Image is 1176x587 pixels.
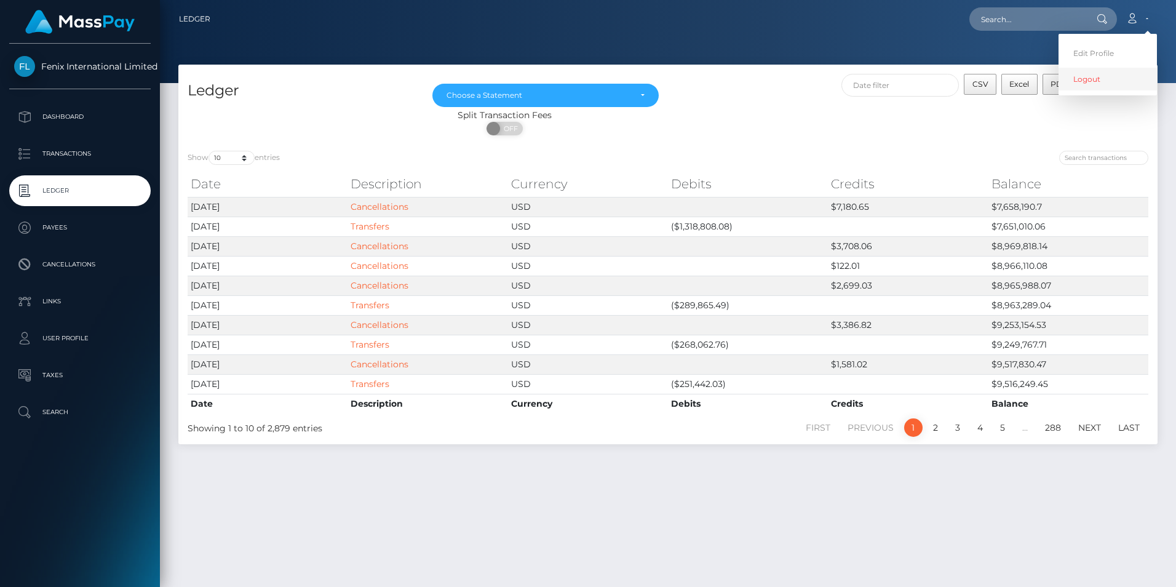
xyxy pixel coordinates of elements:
[188,276,348,295] td: [DATE]
[14,56,35,77] img: Fenix International Limited
[179,6,210,32] a: Ledger
[904,418,923,437] a: 1
[9,397,151,428] a: Search
[9,286,151,317] a: Links
[988,256,1148,276] td: $8,966,110.08
[993,418,1012,437] a: 5
[209,151,255,165] select: Showentries
[1051,79,1067,89] span: PDF
[926,418,945,437] a: 2
[14,145,146,163] p: Transactions
[828,172,988,196] th: Credits
[988,354,1148,374] td: $9,517,830.47
[14,329,146,348] p: User Profile
[1043,74,1076,95] button: PDF
[1009,79,1029,89] span: Excel
[351,260,408,271] a: Cancellations
[188,197,348,217] td: [DATE]
[508,276,668,295] td: USD
[351,359,408,370] a: Cancellations
[841,74,959,97] input: Date filter
[988,236,1148,256] td: $8,969,818.14
[351,221,389,232] a: Transfers
[9,138,151,169] a: Transactions
[351,201,408,212] a: Cancellations
[969,7,1085,31] input: Search...
[351,300,389,311] a: Transfers
[508,236,668,256] td: USD
[9,323,151,354] a: User Profile
[508,217,668,236] td: USD
[988,315,1148,335] td: $9,253,154.53
[988,295,1148,315] td: $8,963,289.04
[188,80,414,102] h4: Ledger
[188,417,577,435] div: Showing 1 to 10 of 2,879 entries
[1038,418,1068,437] a: 288
[188,256,348,276] td: [DATE]
[9,360,151,391] a: Taxes
[508,172,668,196] th: Currency
[188,335,348,354] td: [DATE]
[25,10,135,34] img: MassPay Logo
[1001,74,1038,95] button: Excel
[351,319,408,330] a: Cancellations
[828,354,988,374] td: $1,581.02
[828,197,988,217] td: $7,180.65
[14,218,146,237] p: Payees
[988,394,1148,413] th: Balance
[14,108,146,126] p: Dashboard
[188,295,348,315] td: [DATE]
[1059,42,1157,65] a: Edit Profile
[508,315,668,335] td: USD
[508,374,668,394] td: USD
[1111,418,1146,437] a: Last
[188,236,348,256] td: [DATE]
[508,295,668,315] td: USD
[351,339,389,350] a: Transfers
[188,354,348,374] td: [DATE]
[14,255,146,274] p: Cancellations
[508,256,668,276] td: USD
[351,378,389,389] a: Transfers
[9,175,151,206] a: Ledger
[351,280,408,291] a: Cancellations
[348,394,507,413] th: Description
[988,276,1148,295] td: $8,965,988.07
[988,374,1148,394] td: $9,516,249.45
[188,394,348,413] th: Date
[668,394,828,413] th: Debits
[508,394,668,413] th: Currency
[508,354,668,374] td: USD
[188,151,280,165] label: Show entries
[828,236,988,256] td: $3,708.06
[828,256,988,276] td: $122.01
[668,217,828,236] td: ($1,318,808.08)
[828,394,988,413] th: Credits
[1059,151,1148,165] input: Search transactions
[188,172,348,196] th: Date
[9,102,151,132] a: Dashboard
[188,217,348,236] td: [DATE]
[9,61,151,72] span: Fenix International Limited
[508,335,668,354] td: USD
[14,366,146,385] p: Taxes
[668,295,828,315] td: ($289,865.49)
[972,79,988,89] span: CSV
[668,335,828,354] td: ($268,062.76)
[828,276,988,295] td: $2,699.03
[988,335,1148,354] td: $9,249,767.71
[188,374,348,394] td: [DATE]
[988,197,1148,217] td: $7,658,190.7
[964,74,996,95] button: CSV
[988,217,1148,236] td: $7,651,010.06
[447,90,630,100] div: Choose a Statement
[493,122,524,135] span: OFF
[508,197,668,217] td: USD
[988,172,1148,196] th: Balance
[828,315,988,335] td: $3,386.82
[1071,418,1108,437] a: Next
[14,182,146,200] p: Ledger
[9,212,151,243] a: Payees
[348,172,507,196] th: Description
[14,403,146,421] p: Search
